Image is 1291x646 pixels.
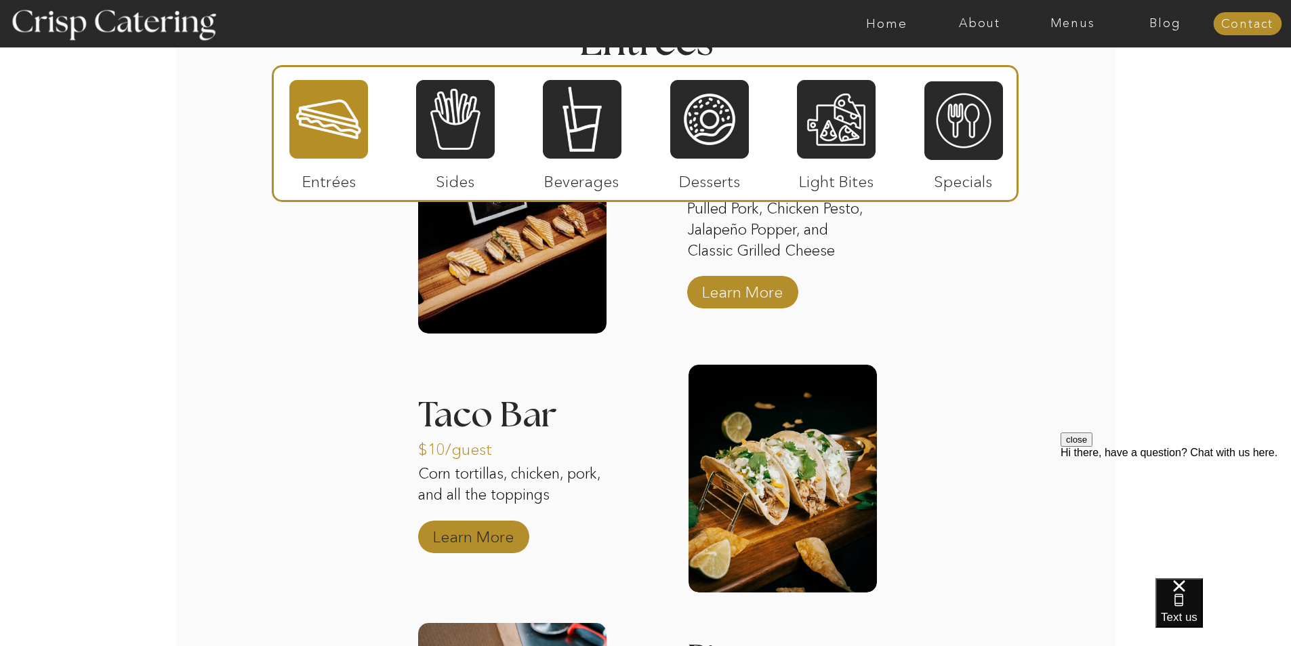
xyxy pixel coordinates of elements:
p: Desserts [665,159,755,198]
p: Corn tortillas, chicken, pork, and all the toppings [418,464,607,529]
p: $10/guest [418,426,508,466]
h2: Entrees [579,24,712,50]
a: Learn More [697,269,787,308]
iframe: podium webchat widget bubble [1155,578,1291,646]
a: Contact [1213,18,1282,31]
h3: Taco Bar [418,398,607,415]
iframe: podium webchat widget prompt [1061,432,1291,595]
p: Entrées [284,159,374,198]
a: Blog [1119,17,1212,31]
a: Menus [1026,17,1119,31]
p: Pulled Pork, Chicken Pesto, Jalapeño Popper, and Classic Grilled Cheese [687,199,876,264]
a: About [933,17,1026,31]
p: Light Bites [792,159,882,198]
p: Sides [410,159,500,198]
a: Home [840,17,933,31]
p: Specials [918,159,1008,198]
p: Beverages [537,159,627,198]
a: Learn More [428,514,518,553]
